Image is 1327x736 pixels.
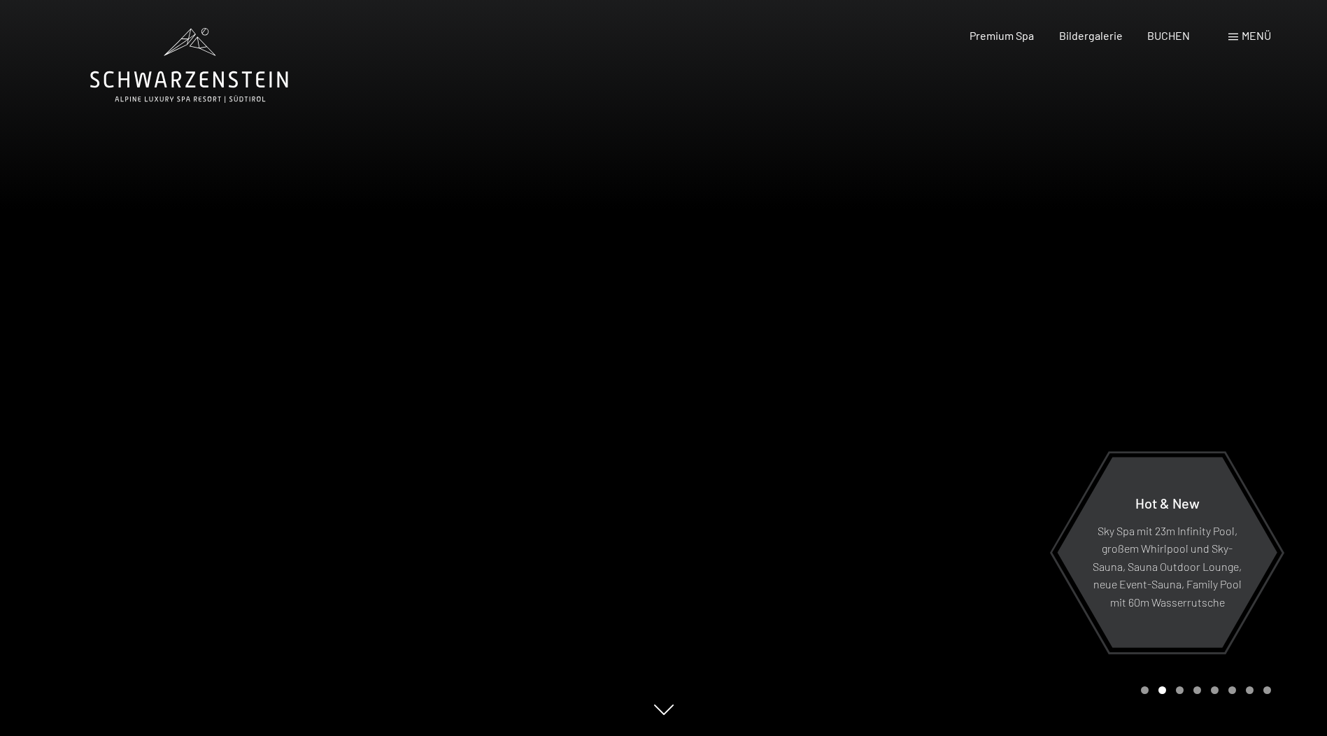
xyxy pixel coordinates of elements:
a: Hot & New Sky Spa mit 23m Infinity Pool, großem Whirlpool und Sky-Sauna, Sauna Outdoor Lounge, ne... [1056,456,1278,649]
div: Carousel Page 4 [1193,686,1201,694]
div: Carousel Pagination [1136,686,1271,694]
div: Carousel Page 8 [1263,686,1271,694]
div: Carousel Page 3 [1176,686,1184,694]
a: BUCHEN [1147,29,1190,42]
div: Carousel Page 6 [1228,686,1236,694]
p: Sky Spa mit 23m Infinity Pool, großem Whirlpool und Sky-Sauna, Sauna Outdoor Lounge, neue Event-S... [1091,521,1243,611]
div: Carousel Page 7 [1246,686,1254,694]
div: Carousel Page 2 (Current Slide) [1158,686,1166,694]
div: Carousel Page 5 [1211,686,1219,694]
a: Premium Spa [970,29,1034,42]
span: Hot & New [1135,494,1200,511]
div: Carousel Page 1 [1141,686,1149,694]
span: Menü [1242,29,1271,42]
a: Bildergalerie [1059,29,1123,42]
